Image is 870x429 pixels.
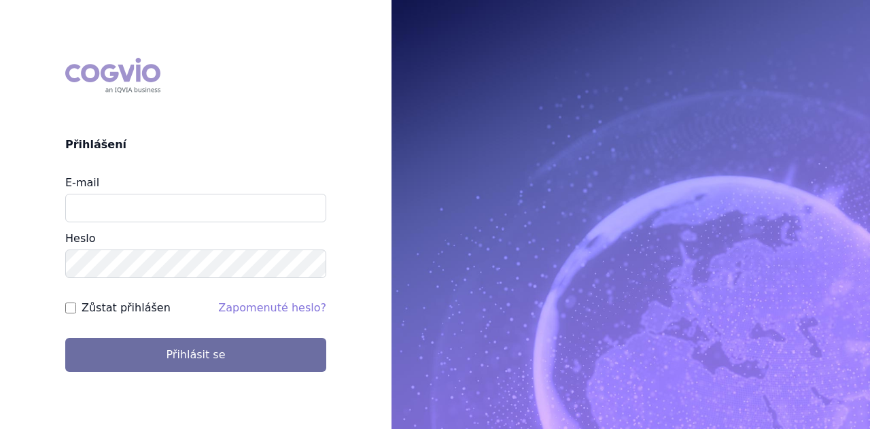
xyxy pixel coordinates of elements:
[65,338,326,372] button: Přihlásit se
[65,137,326,153] h2: Přihlášení
[218,301,326,314] a: Zapomenuté heslo?
[65,232,95,245] label: Heslo
[82,300,171,316] label: Zůstat přihlášen
[65,58,160,93] div: COGVIO
[65,176,99,189] label: E-mail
